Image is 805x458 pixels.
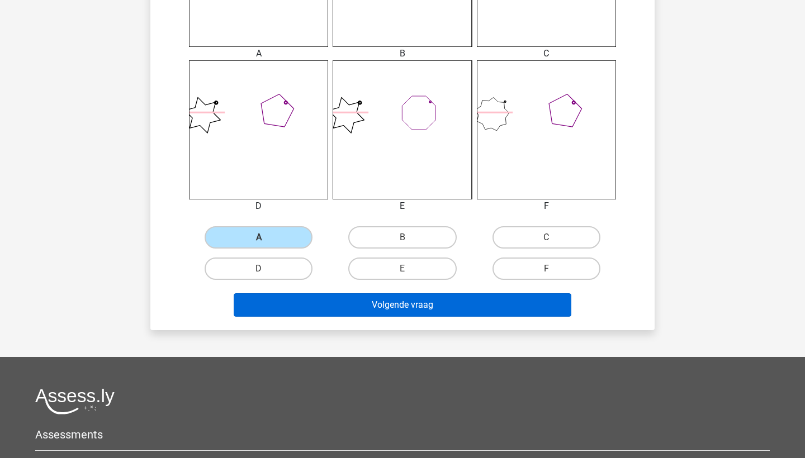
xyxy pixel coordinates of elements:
label: F [493,257,600,280]
div: A [181,47,337,60]
label: C [493,226,600,249]
div: F [468,199,624,213]
div: B [324,47,480,60]
div: D [181,199,337,213]
div: C [468,47,624,60]
label: A [205,226,312,249]
h5: Assessments [35,428,770,441]
div: E [324,199,480,213]
label: B [348,226,456,249]
img: Assessly logo [35,388,115,414]
label: E [348,257,456,280]
label: D [205,257,312,280]
button: Volgende vraag [234,293,572,317]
